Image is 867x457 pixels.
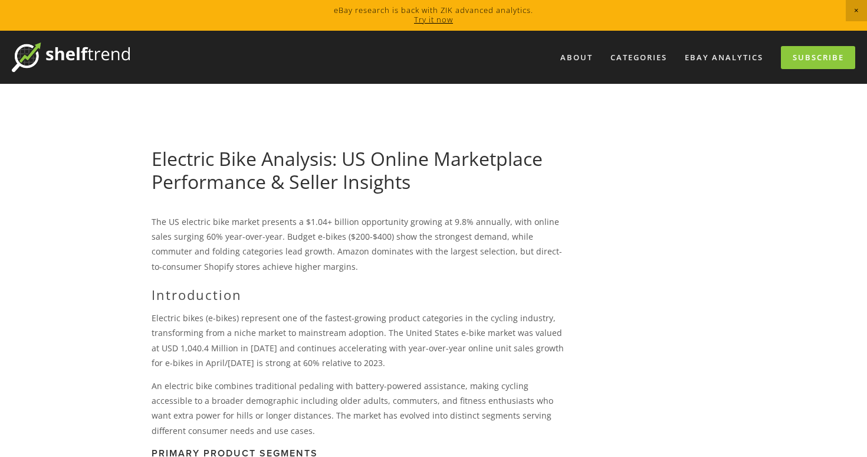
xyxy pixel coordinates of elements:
[603,48,675,67] div: Categories
[152,378,565,438] p: An electric bike combines traditional pedaling with battery-powered assistance, making cycling ac...
[152,214,565,274] p: The US electric bike market presents a $1.04+ billion opportunity growing at 9.8% annually, with ...
[781,46,855,69] a: Subscribe
[677,48,771,67] a: eBay Analytics
[152,287,565,302] h2: Introduction
[152,311,565,370] p: Electric bikes (e-bikes) represent one of the fastest-growing product categories in the cycling i...
[553,48,600,67] a: About
[152,146,543,194] a: Electric Bike Analysis: US Online Marketplace Performance & Seller Insights
[414,14,453,25] a: Try it now
[12,43,130,72] img: ShelfTrend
